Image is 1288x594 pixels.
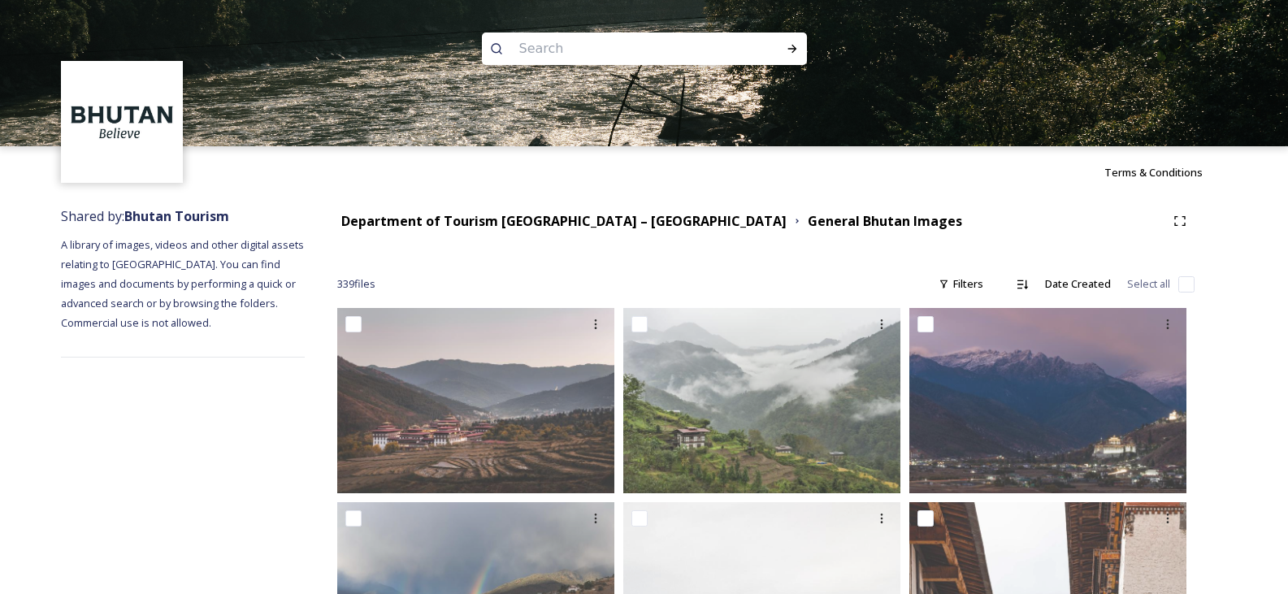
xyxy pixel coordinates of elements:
[623,308,900,492] img: MarcusWestbergBhutanHiRes-2.jpg
[1104,165,1203,180] span: Terms & Conditions
[124,207,229,225] strong: Bhutan Tourism
[337,276,375,292] span: 339 file s
[337,308,614,492] img: Ben-Richards-Tourism-Bhutan-068.jpg
[1127,276,1170,292] span: Select all
[511,31,734,67] input: Search
[1104,163,1227,182] a: Terms & Conditions
[909,308,1186,492] img: Ben-Richards-Tourism-Bhutan-009.jpg
[808,212,962,230] strong: General Bhutan Images
[1037,268,1119,300] div: Date Created
[61,237,306,330] span: A library of images, videos and other digital assets relating to [GEOGRAPHIC_DATA]. You can find ...
[930,268,991,300] div: Filters
[63,63,181,181] img: BT_Logo_BB_Lockup_CMYK_High%2520Res.jpg
[61,207,229,225] span: Shared by:
[341,212,787,230] strong: Department of Tourism [GEOGRAPHIC_DATA] – [GEOGRAPHIC_DATA]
